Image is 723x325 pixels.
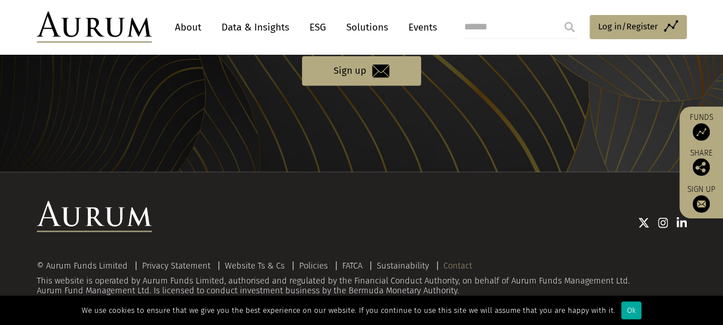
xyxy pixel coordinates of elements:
a: Website Ts & Cs [225,260,285,271]
img: Linkedin icon [676,217,687,229]
a: Sustainability [377,260,429,271]
img: Twitter icon [638,217,649,229]
input: Submit [558,16,581,39]
a: Data & Insights [216,17,295,38]
span: Log in/Register [598,20,658,33]
div: Share [685,149,717,176]
a: Privacy Statement [142,260,211,271]
div: © Aurum Funds Limited [37,262,133,270]
img: Aurum [37,12,152,43]
a: ESG [304,17,332,38]
a: FATCA [342,260,362,271]
div: Ok [621,301,641,319]
a: Solutions [341,17,394,38]
div: This website is operated by Aurum Funds Limited, authorised and regulated by the Financial Conduc... [37,261,687,296]
img: Access Funds [693,123,710,141]
img: Instagram icon [658,217,668,229]
a: Sign up [302,56,421,86]
a: Log in/Register [590,15,687,39]
a: Contact [443,260,472,271]
img: Aurum Logo [37,201,152,232]
img: Share this post [693,158,710,176]
a: Sign up [685,184,717,213]
a: Policies [299,260,328,271]
img: Sign up to our newsletter [693,195,710,213]
a: Events [403,17,437,38]
a: Funds [685,112,717,141]
a: About [169,17,207,38]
